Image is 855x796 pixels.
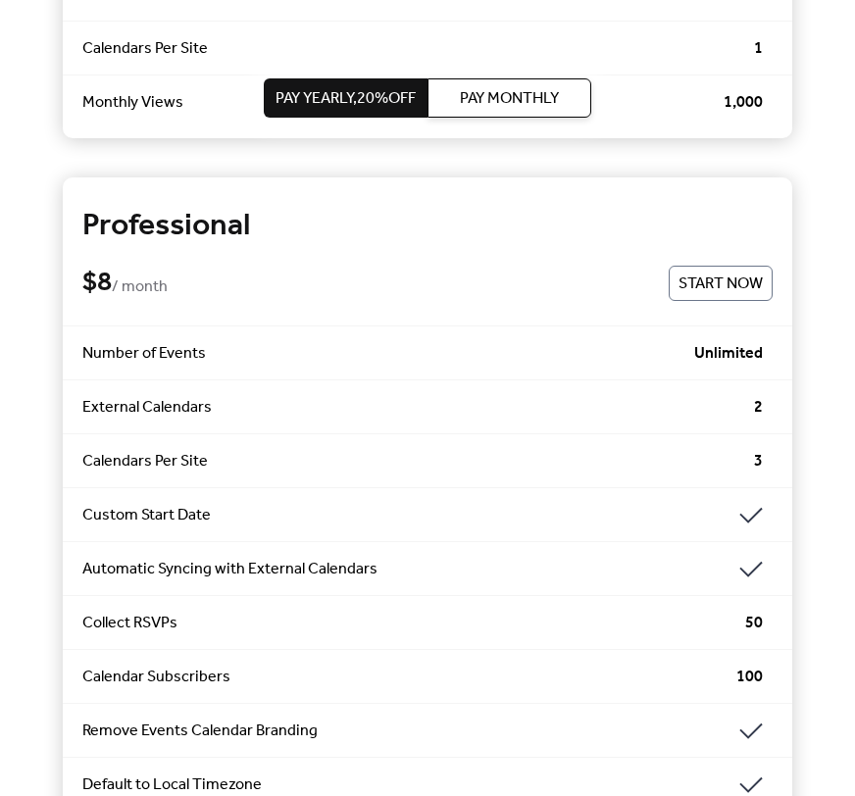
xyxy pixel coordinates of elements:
span: Calendar Subscribers [82,666,737,689]
span: Monthly Views [82,91,725,115]
span: 50 [745,612,763,635]
span: Remove Events Calendar Branding [82,720,740,743]
span: Automatic Syncing with External Calendars [82,558,740,581]
span: External Calendars [82,396,755,420]
span: 1,000 [724,91,763,115]
span: 3 [754,450,763,473]
span: Pay Monthly [460,87,559,111]
span: Unlimited [694,342,763,366]
span: Collect RSVPs [82,612,746,635]
span: Start Now [679,273,763,296]
div: $ 8 [82,266,670,301]
span: 1 [754,37,763,61]
div: Professional [82,207,774,246]
span: / month [112,275,168,299]
button: Pay Yearly,20%off [264,78,427,118]
button: Start Now [669,266,773,301]
span: Calendars Per Site [82,450,755,473]
span: Number of Events [82,342,695,366]
span: Calendars Per Site [82,37,755,61]
span: Pay Yearly, 20% off [276,87,416,111]
span: Custom Start Date [82,504,740,527]
span: 2 [754,396,763,420]
span: 100 [736,666,763,689]
button: Pay Monthly [427,78,591,118]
